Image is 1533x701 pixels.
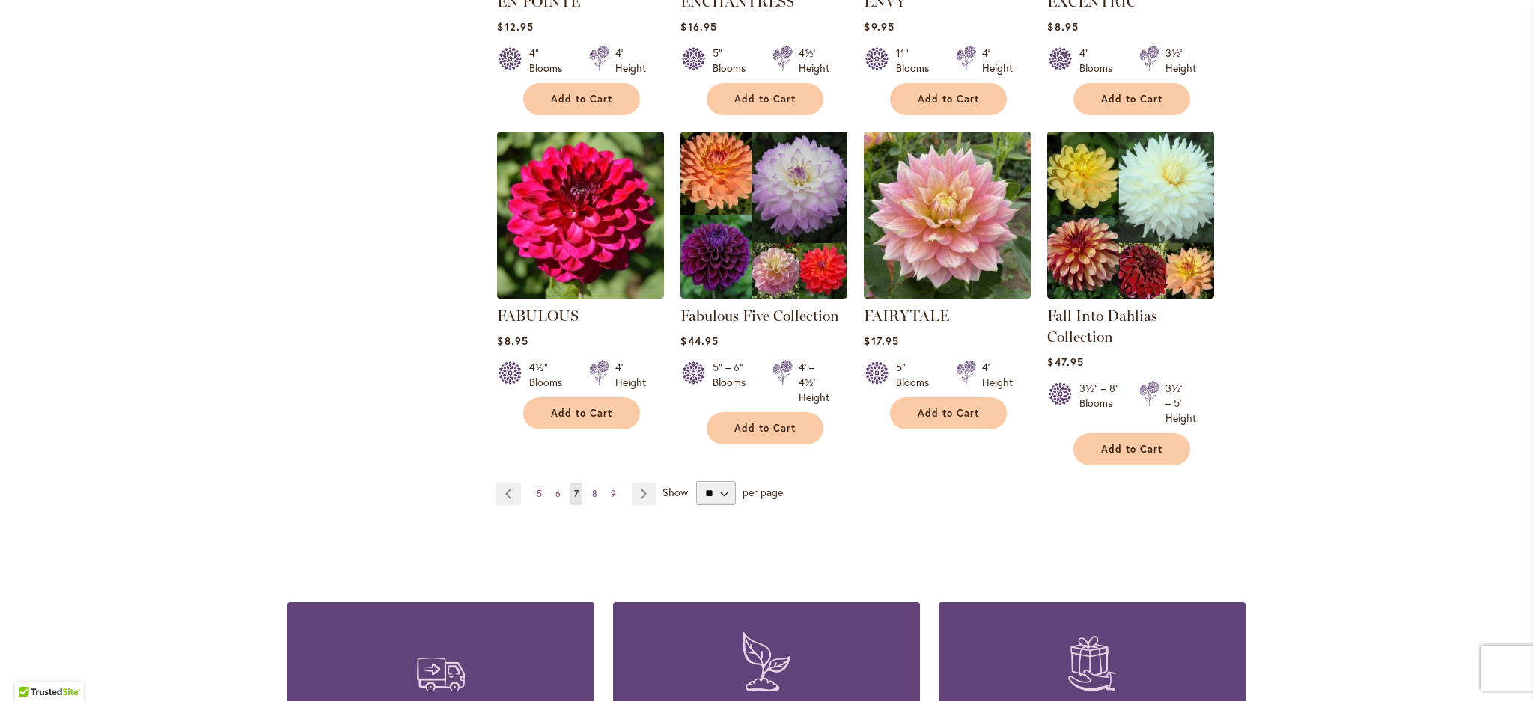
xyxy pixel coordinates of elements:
[1165,381,1196,426] div: 3½' – 5' Height
[551,93,612,105] span: Add to Cart
[662,485,688,499] span: Show
[615,360,646,390] div: 4' Height
[611,488,616,499] span: 9
[497,334,528,348] span: $8.95
[864,334,898,348] span: $17.95
[497,307,579,325] a: FABULOUS
[1047,355,1083,369] span: $47.95
[680,307,839,325] a: Fabulous Five Collection
[743,485,783,499] span: per page
[1079,46,1121,76] div: 4" Blooms
[799,46,829,76] div: 4½' Height
[896,46,938,76] div: 11" Blooms
[680,287,847,301] a: Fabulous Five Collection
[1073,433,1190,465] button: Add to Cart
[529,360,571,390] div: 4½" Blooms
[497,287,664,301] a: FABULOUS
[918,407,979,420] span: Add to Cart
[707,83,823,115] button: Add to Cart
[1047,287,1214,301] a: Fall Into Dahlias Collection
[734,422,796,435] span: Add to Cart
[533,483,546,505] a: 5
[592,488,597,499] span: 8
[497,19,533,34] span: $12.95
[523,397,640,429] button: Add to Cart
[680,132,847,299] img: Fabulous Five Collection
[552,483,564,505] a: 6
[890,397,1007,429] button: Add to Cart
[523,83,640,115] button: Add to Cart
[680,334,718,348] span: $44.95
[713,46,755,76] div: 5" Blooms
[1079,381,1121,426] div: 3½" – 8" Blooms
[1101,93,1162,105] span: Add to Cart
[896,360,938,390] div: 5" Blooms
[555,488,561,499] span: 6
[529,46,571,76] div: 4" Blooms
[707,412,823,444] button: Add to Cart
[1047,19,1078,34] span: $8.95
[1101,443,1162,456] span: Add to Cart
[864,132,1031,299] img: Fairytale
[713,360,755,405] div: 5" – 6" Blooms
[864,19,894,34] span: $9.95
[11,648,53,690] iframe: Launch Accessibility Center
[890,83,1007,115] button: Add to Cart
[982,46,1013,76] div: 4' Height
[734,93,796,105] span: Add to Cart
[1047,132,1214,299] img: Fall Into Dahlias Collection
[607,483,620,505] a: 9
[537,488,542,499] span: 5
[864,307,949,325] a: FAIRYTALE
[864,287,1031,301] a: Fairytale
[497,132,664,299] img: FABULOUS
[1073,83,1190,115] button: Add to Cart
[588,483,601,505] a: 8
[918,93,979,105] span: Add to Cart
[574,488,579,499] span: 7
[680,19,716,34] span: $16.95
[799,360,829,405] div: 4' – 4½' Height
[1047,307,1157,346] a: Fall Into Dahlias Collection
[551,407,612,420] span: Add to Cart
[982,360,1013,390] div: 4' Height
[615,46,646,76] div: 4' Height
[1165,46,1196,76] div: 3½' Height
